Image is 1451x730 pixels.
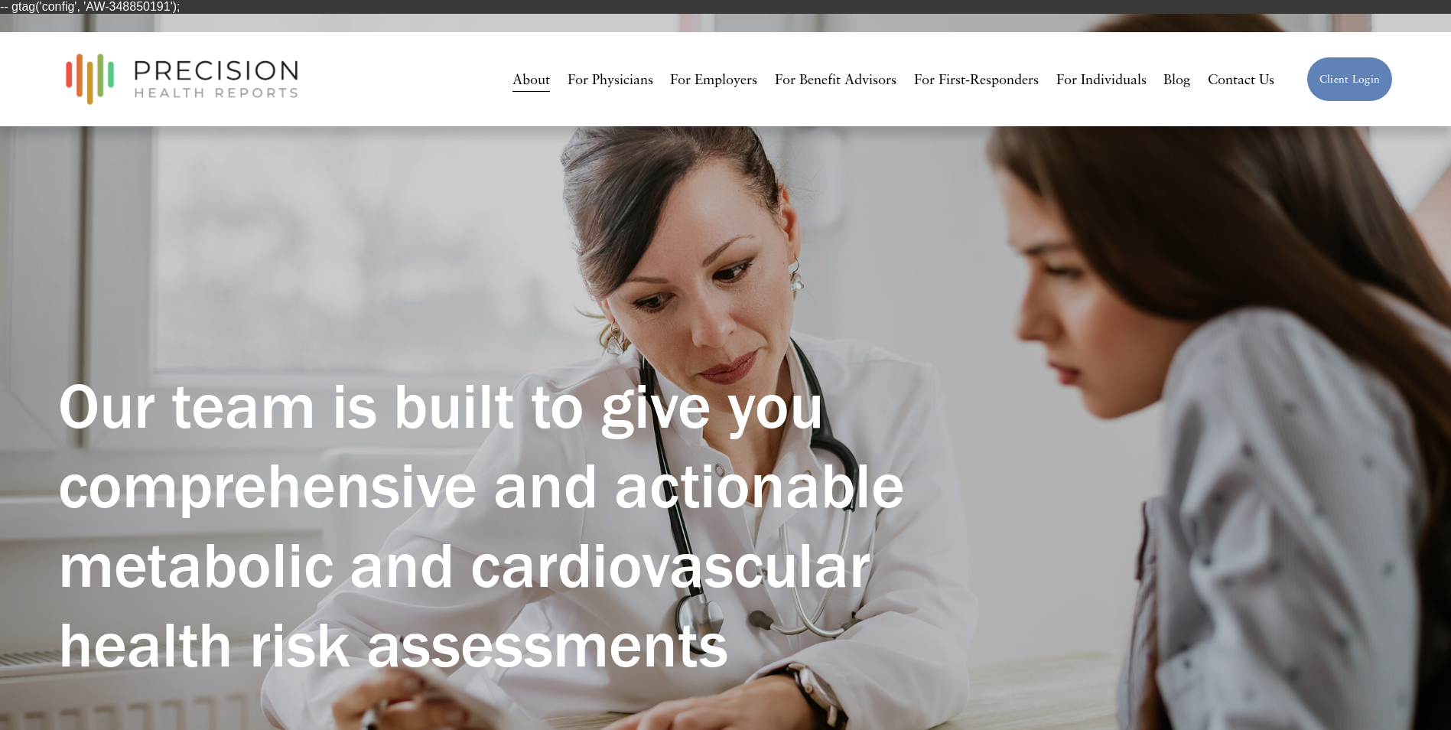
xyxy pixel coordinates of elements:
a: Blog [1163,65,1190,93]
a: For Benefit Advisors [775,65,896,93]
a: About [512,65,550,93]
a: For Physicians [568,65,653,93]
a: Client Login [1306,57,1393,103]
a: For First-Responders [914,65,1039,93]
img: Precision Health Reports [58,47,306,112]
a: Contact Us [1208,65,1274,93]
a: For Employers [670,65,757,93]
h1: Our team is built to give you comprehensive and actionable metabolic and cardiovascular health ri... [58,366,1059,683]
a: For Individuals [1056,65,1147,93]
